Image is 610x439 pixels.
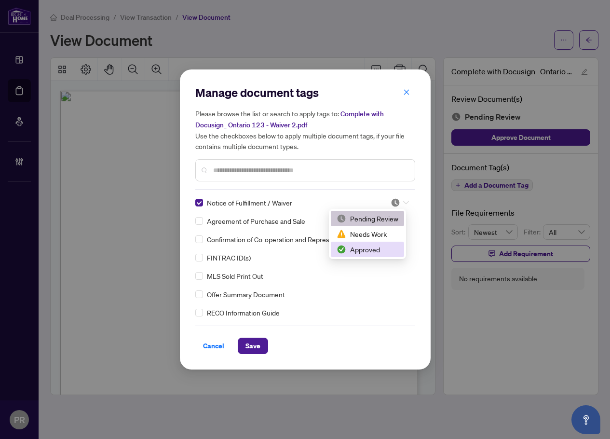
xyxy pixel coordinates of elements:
[207,216,305,226] span: Agreement of Purchase and Sale
[403,89,410,96] span: close
[207,234,398,245] span: Confirmation of Co-operation and Representation—Buyer/Seller
[331,226,404,242] div: Needs Work
[207,197,292,208] span: Notice of Fulfillment / Waiver
[195,338,232,354] button: Cancel
[337,213,398,224] div: Pending Review
[238,338,268,354] button: Save
[337,245,346,254] img: status
[391,198,409,207] span: Pending Review
[571,405,600,434] button: Open asap
[337,214,346,223] img: status
[245,338,260,354] span: Save
[207,307,280,318] span: RECO Information Guide
[391,198,400,207] img: status
[337,229,398,239] div: Needs Work
[195,108,415,151] h5: Please browse the list or search to apply tags to: Use the checkboxes below to apply multiple doc...
[195,85,415,100] h2: Manage document tags
[203,338,224,354] span: Cancel
[207,289,285,300] span: Offer Summary Document
[207,271,263,281] span: MLS Sold Print Out
[337,229,346,239] img: status
[331,211,404,226] div: Pending Review
[337,244,398,255] div: Approved
[331,242,404,257] div: Approved
[207,252,251,263] span: FINTRAC ID(s)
